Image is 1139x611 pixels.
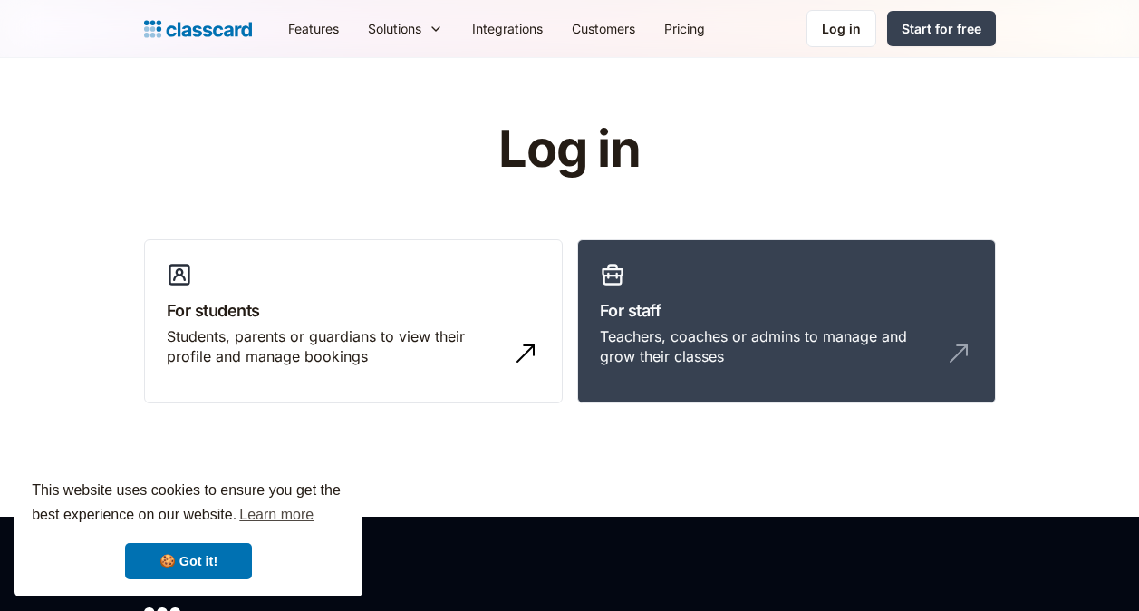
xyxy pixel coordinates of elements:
a: Integrations [458,8,557,49]
div: Start for free [902,19,981,38]
a: For staffTeachers, coaches or admins to manage and grow their classes [577,239,996,404]
a: Logo [144,16,252,42]
h3: For staff [600,298,973,323]
a: learn more about cookies [236,501,316,529]
div: Solutions [353,8,458,49]
a: dismiss cookie message [125,543,252,579]
div: Log in [822,19,861,38]
a: Start for free [887,11,996,46]
a: Features [274,8,353,49]
h1: Log in [282,121,857,178]
div: Teachers, coaches or admins to manage and grow their classes [600,326,937,367]
a: For studentsStudents, parents or guardians to view their profile and manage bookings [144,239,563,404]
a: Log in [806,10,876,47]
a: Customers [557,8,650,49]
h3: For students [167,298,540,323]
div: cookieconsent [14,462,362,596]
div: Solutions [368,19,421,38]
div: Students, parents or guardians to view their profile and manage bookings [167,326,504,367]
a: Pricing [650,8,719,49]
span: This website uses cookies to ensure you get the best experience on our website. [32,480,345,529]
